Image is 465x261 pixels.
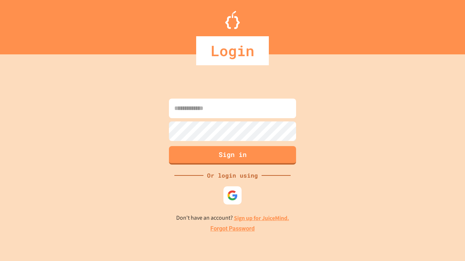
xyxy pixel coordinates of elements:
[176,214,289,223] p: Don't have an account?
[234,214,289,222] a: Sign up for JuiceMind.
[203,171,262,180] div: Or login using
[210,224,255,233] a: Forgot Password
[225,11,240,29] img: Logo.svg
[227,190,238,201] img: google-icon.svg
[169,146,296,165] button: Sign in
[196,36,269,65] div: Login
